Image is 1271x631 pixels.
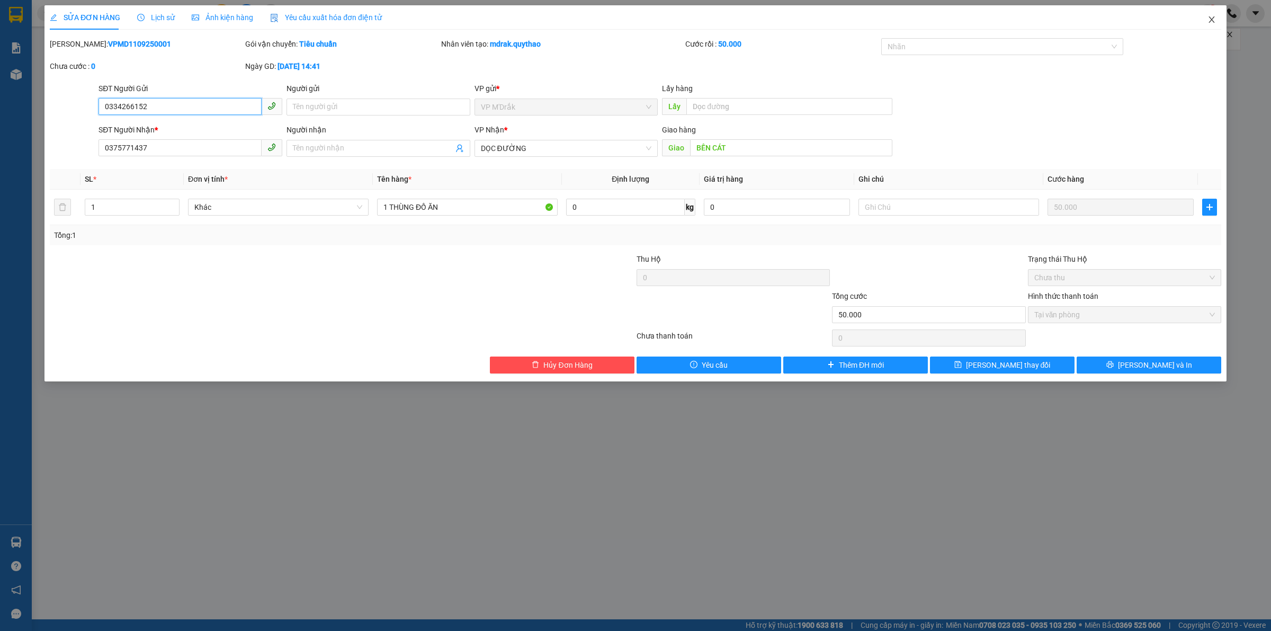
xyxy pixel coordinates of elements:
[543,359,592,371] span: Hủy Đơn Hàng
[475,83,658,94] div: VP gửi
[490,40,541,48] b: mdrak.quythao
[99,124,282,136] div: SĐT Người Nhận
[108,40,171,48] b: VPMD1109250001
[1034,270,1215,286] span: Chưa thu
[287,124,470,136] div: Người nhận
[245,60,438,72] div: Ngày GD:
[137,13,175,22] span: Lịch sử
[1118,359,1192,371] span: [PERSON_NAME] và In
[54,199,71,216] button: delete
[532,361,539,369] span: delete
[612,175,649,183] span: Định lượng
[827,361,835,369] span: plus
[481,140,652,156] span: DỌC ĐƯỜNG
[832,292,867,300] span: Tổng cước
[490,357,634,374] button: deleteHủy Đơn Hàng
[1203,203,1216,211] span: plus
[267,143,276,152] span: phone
[192,13,253,22] span: Ảnh kiện hàng
[702,359,728,371] span: Yêu cầu
[267,102,276,110] span: phone
[685,199,695,216] span: kg
[137,14,145,21] span: clock-circle
[475,126,504,134] span: VP Nhận
[377,199,558,216] input: VD: Bàn, Ghế
[455,144,464,153] span: user-add
[1048,175,1084,183] span: Cước hàng
[1028,253,1221,265] div: Trạng thái Thu Hộ
[662,98,686,115] span: Lấy
[685,38,879,50] div: Cước rồi :
[1202,199,1217,216] button: plus
[839,359,884,371] span: Thêm ĐH mới
[783,357,928,374] button: plusThêm ĐH mới
[1106,361,1114,369] span: printer
[99,83,282,94] div: SĐT Người Gửi
[245,38,438,50] div: Gói vận chuyển:
[966,359,1051,371] span: [PERSON_NAME] thay đổi
[194,199,362,215] span: Khác
[50,60,243,72] div: Chưa cước :
[278,62,320,70] b: [DATE] 14:41
[287,83,470,94] div: Người gửi
[930,357,1075,374] button: save[PERSON_NAME] thay đổi
[1048,199,1194,216] input: 0
[188,175,228,183] span: Đơn vị tính
[690,361,697,369] span: exclamation-circle
[1197,5,1227,35] button: Close
[635,330,831,349] div: Chưa thanh toán
[662,139,690,156] span: Giao
[662,126,696,134] span: Giao hàng
[858,199,1039,216] input: Ghi Chú
[270,14,279,22] img: icon
[1077,357,1221,374] button: printer[PERSON_NAME] và In
[50,38,243,50] div: [PERSON_NAME]:
[690,139,892,156] input: Dọc đường
[1207,15,1216,24] span: close
[637,357,781,374] button: exclamation-circleYêu cầu
[377,175,411,183] span: Tên hàng
[441,38,684,50] div: Nhân viên tạo:
[1028,292,1098,300] label: Hình thức thanh toán
[50,14,57,21] span: edit
[91,62,95,70] b: 0
[481,99,652,115] span: VP M'Drắk
[662,84,693,93] span: Lấy hàng
[954,361,962,369] span: save
[50,13,120,22] span: SỬA ĐƠN HÀNG
[192,14,199,21] span: picture
[299,40,337,48] b: Tiêu chuẩn
[54,229,490,241] div: Tổng: 1
[704,175,743,183] span: Giá trị hàng
[637,255,661,263] span: Thu Hộ
[854,169,1043,190] th: Ghi chú
[270,13,382,22] span: Yêu cầu xuất hóa đơn điện tử
[718,40,741,48] b: 50.000
[686,98,892,115] input: Dọc đường
[1034,307,1215,323] span: Tại văn phòng
[85,175,93,183] span: SL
